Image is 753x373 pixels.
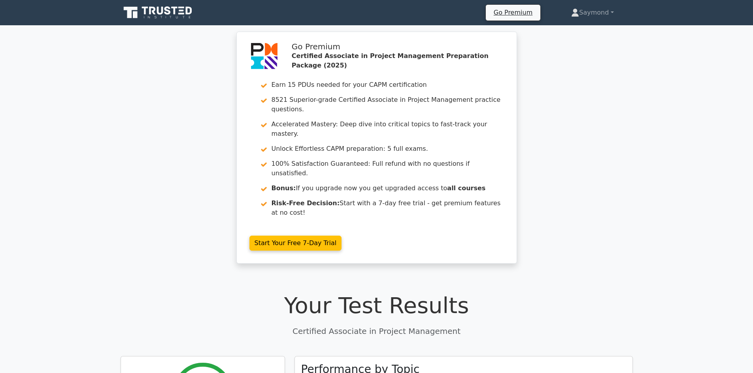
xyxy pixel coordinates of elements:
h1: Your Test Results [121,292,633,319]
a: Go Premium [489,7,537,18]
a: Saymond [552,5,632,21]
p: Certified Associate in Project Management [121,325,633,337]
a: Start Your Free 7-Day Trial [249,236,342,251]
